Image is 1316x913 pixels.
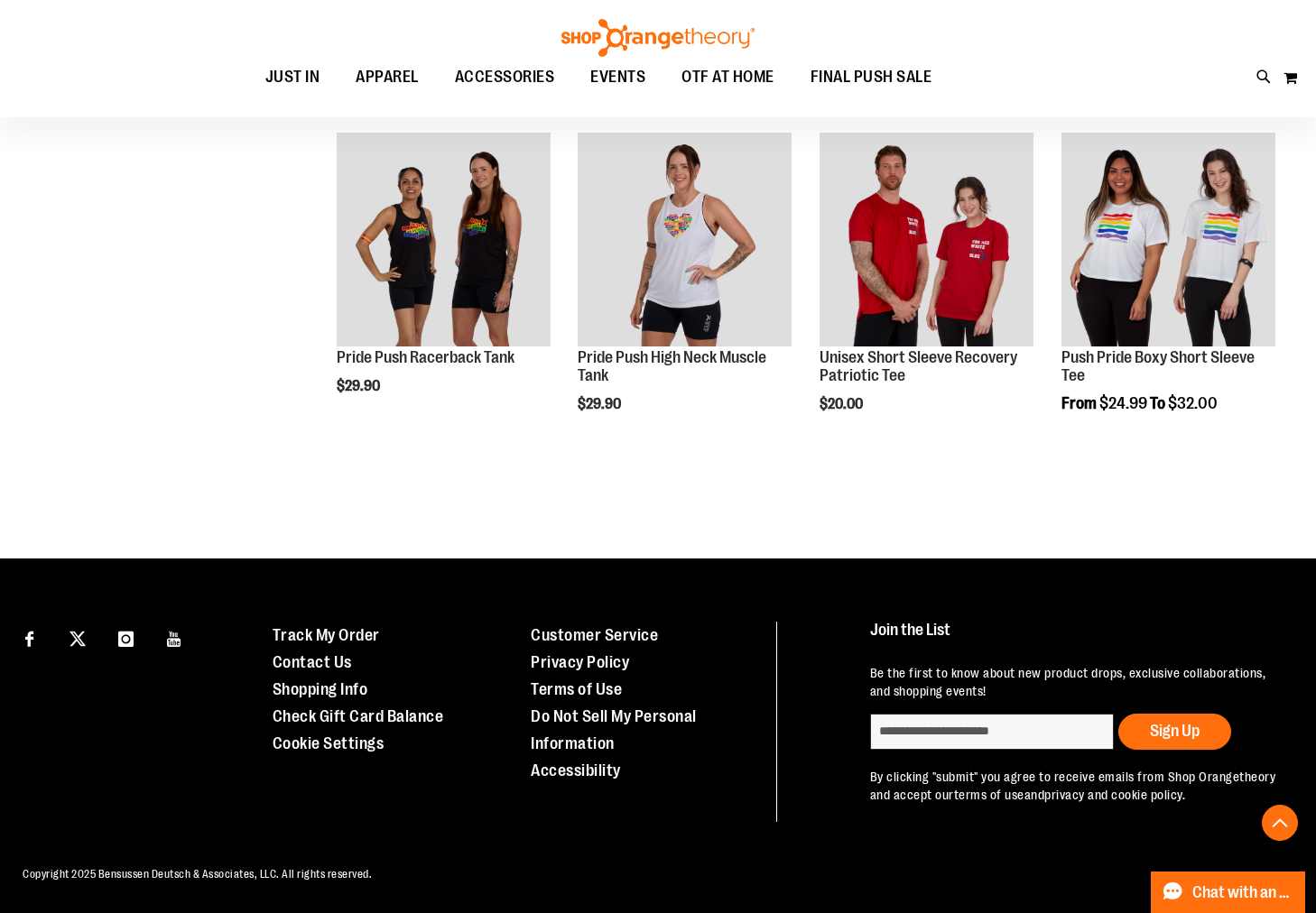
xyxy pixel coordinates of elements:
[954,788,1024,802] a: terms of use
[62,622,94,653] a: Visit our X page
[1061,348,1255,384] a: Push Pride Boxy Short Sleeve Tee
[273,680,368,698] a: Shopping Info
[273,626,380,644] a: Track My Order
[1151,871,1306,913] button: Chat with an Expert
[273,707,444,725] a: Check Gift Card Balance
[870,714,1114,750] input: enter email
[578,133,792,346] img: Pride Push High Neck Muscle Tank
[1150,722,1200,740] span: Sign Up
[578,133,792,349] a: Pride Push High Neck Muscle Tank
[1150,394,1165,412] span: To
[531,680,622,698] a: Terms of Use
[578,396,624,412] span: $29.90
[337,378,383,394] span: $29.90
[870,622,1282,655] h4: Join the List
[820,348,1017,384] a: Unisex Short Sleeve Recovery Patriotic Tee
[159,622,190,653] a: Visit our Youtube page
[1262,805,1298,841] button: Back To Top
[1061,133,1275,346] img: Product image for Push Pride Boxy Short Sleeve Tee
[531,707,697,752] a: Do Not Sell My Personal Information
[559,19,757,57] img: Shop Orangetheory
[1099,394,1147,412] span: $24.99
[1192,884,1294,901] span: Chat with an Expert
[870,664,1282,700] p: Be the first to know about new product drops, exclusive collaborations, and shopping events!
[1061,133,1275,349] a: Product image for Push Pride Boxy Short Sleeve Tee
[337,133,551,346] img: Pride Push Racerback Tank
[578,348,766,384] a: Pride Push High Neck Muscle Tank
[265,57,320,97] span: JUST IN
[531,653,629,671] a: Privacy Policy
[681,57,774,97] span: OTF AT HOME
[569,124,801,458] div: product
[590,57,645,97] span: EVENTS
[337,133,551,349] a: Pride Push Racerback Tank
[531,761,621,779] a: Accessibility
[337,348,514,366] a: Pride Push Racerback Tank
[1044,788,1185,802] a: privacy and cookie policy.
[455,57,555,97] span: ACCESSORIES
[870,768,1282,804] p: By clicking "submit" you agree to receive emails from Shop Orangetheory and accept our and
[1061,394,1097,412] span: From
[1052,124,1284,458] div: product
[328,124,560,440] div: product
[811,57,932,97] span: FINAL PUSH SALE
[820,396,866,412] span: $20.00
[110,622,142,653] a: Visit our Instagram page
[811,124,1043,458] div: product
[14,622,45,653] a: Visit our Facebook page
[70,631,86,647] img: Twitter
[820,133,1033,346] img: Product image for Unisex Short Sleeve Recovery Patriotic Tee
[1168,394,1218,412] span: $32.00
[531,626,658,644] a: Customer Service
[820,133,1033,349] a: Product image for Unisex Short Sleeve Recovery Patriotic Tee
[1118,714,1231,750] button: Sign Up
[23,868,372,881] span: Copyright 2025 Bensussen Deutsch & Associates, LLC. All rights reserved.
[273,653,352,671] a: Contact Us
[356,57,419,97] span: APPAREL
[273,734,385,752] a: Cookie Settings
